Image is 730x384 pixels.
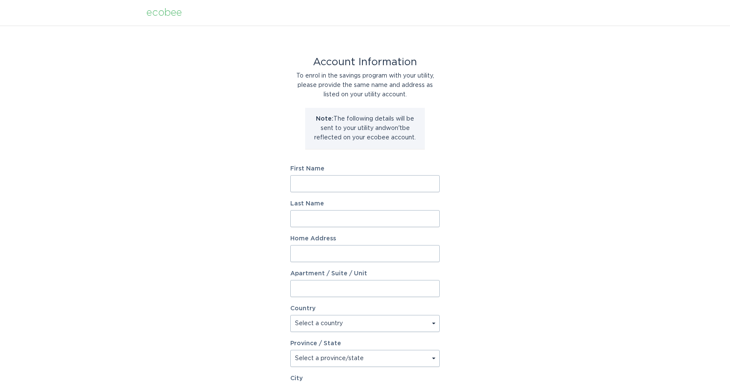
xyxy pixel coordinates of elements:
[290,201,440,207] label: Last Name
[290,71,440,99] div: To enrol in the savings program with your utility, please provide the same name and address as li...
[312,114,418,142] p: The following details will be sent to your utility and won't be reflected on your ecobee account.
[290,306,315,312] label: Country
[290,58,440,67] div: Account Information
[290,236,440,242] label: Home Address
[146,8,182,17] div: ecobee
[316,116,333,122] strong: Note:
[290,271,440,277] label: Apartment / Suite / Unit
[290,166,440,172] label: First Name
[290,375,440,381] label: City
[290,341,341,346] label: Province / State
